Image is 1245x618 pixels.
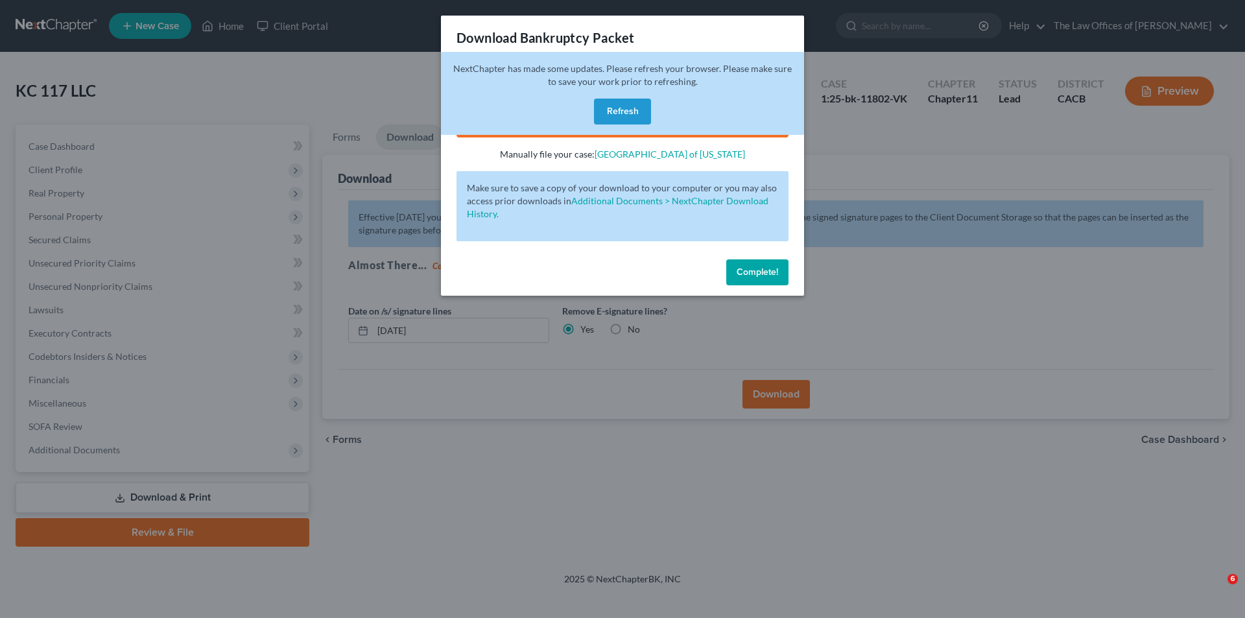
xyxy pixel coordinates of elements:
span: 6 [1227,574,1238,584]
span: NextChapter has made some updates. Please refresh your browser. Please make sure to save your wor... [453,63,792,87]
p: Manually file your case: [456,148,788,161]
a: [GEOGRAPHIC_DATA] of [US_STATE] [595,149,745,160]
h3: Download Bankruptcy Packet [456,29,634,47]
p: Make sure to save a copy of your download to your computer or you may also access prior downloads in [467,182,778,220]
button: Complete! [726,259,788,285]
iframe: Intercom live chat [1201,574,1232,605]
a: Additional Documents > NextChapter Download History. [467,195,768,219]
span: Complete! [737,267,778,278]
button: Refresh [594,99,651,125]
